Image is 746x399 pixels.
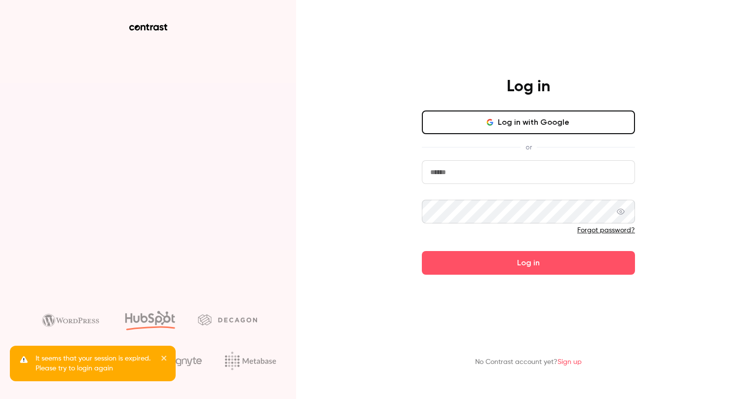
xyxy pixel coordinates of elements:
[422,251,635,275] button: Log in
[161,354,168,365] button: close
[577,227,635,234] a: Forgot password?
[198,314,257,325] img: decagon
[521,142,537,152] span: or
[36,354,154,373] p: It seems that your session is expired. Please try to login again
[507,77,550,97] h4: Log in
[558,359,582,365] a: Sign up
[475,357,582,367] p: No Contrast account yet?
[422,110,635,134] button: Log in with Google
